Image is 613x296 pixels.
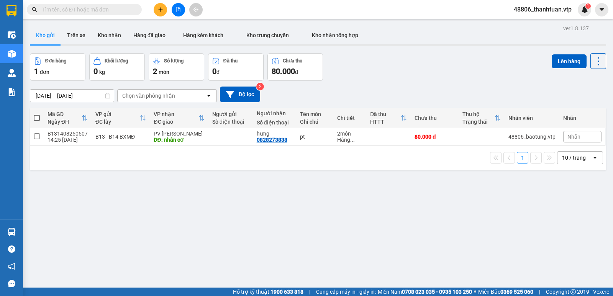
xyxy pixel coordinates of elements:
[462,119,495,125] div: Trạng thái
[415,134,455,140] div: 80.000 đ
[8,263,15,270] span: notification
[459,108,505,128] th: Toggle SortBy
[122,92,175,100] div: Chọn văn phòng nhận
[350,137,355,143] span: ...
[172,3,185,16] button: file-add
[233,288,303,296] span: Hỗ trợ kỹ thuật:
[30,90,114,102] input: Select a date range.
[8,228,16,236] img: warehouse-icon
[563,24,589,33] div: ver 1.8.137
[570,289,576,294] span: copyright
[581,6,588,13] img: icon-new-feature
[257,137,287,143] div: 0828273838
[300,134,329,140] div: pt
[8,31,16,39] img: warehouse-icon
[183,32,223,38] span: Hàng kèm khách
[562,154,586,162] div: 10 / trang
[272,67,295,76] span: 80.000
[316,288,376,296] span: Cung cấp máy in - giấy in:
[193,7,198,12] span: aim
[105,58,128,64] div: Khối lượng
[267,53,323,81] button: Chưa thu80.000đ
[99,69,105,75] span: kg
[370,111,401,117] div: Đã thu
[95,134,146,140] div: B13 - B14 BXMĐ
[154,137,204,143] div: DĐ: nhân cơ
[256,83,264,90] sup: 2
[92,26,127,44] button: Kho nhận
[189,3,203,16] button: aim
[300,119,329,125] div: Ghi chú
[216,69,220,75] span: đ
[8,280,15,287] span: message
[587,3,589,9] span: 1
[175,7,181,12] span: file-add
[206,93,212,99] svg: open
[8,50,16,58] img: warehouse-icon
[48,119,82,125] div: Ngày ĐH
[212,111,249,117] div: Người gửi
[257,110,292,116] div: Người nhận
[517,152,528,164] button: 1
[508,134,556,140] div: 48806_baotung.vtp
[337,137,362,143] div: Hàng thông thường
[223,58,238,64] div: Đã thu
[154,111,198,117] div: VP nhận
[415,115,455,121] div: Chưa thu
[270,289,303,295] strong: 1900 633 818
[149,53,204,81] button: Số lượng2món
[309,288,310,296] span: |
[154,119,198,125] div: ĐC giao
[595,3,608,16] button: caret-down
[48,131,88,137] div: B131408250507
[283,58,302,64] div: Chưa thu
[154,3,167,16] button: plus
[40,69,49,75] span: đơn
[592,155,598,161] svg: open
[366,108,411,128] th: Toggle SortBy
[7,5,16,16] img: logo-vxr
[212,119,249,125] div: Số điện thoại
[8,69,16,77] img: warehouse-icon
[337,131,362,137] div: 2 món
[158,7,163,12] span: plus
[598,6,605,13] span: caret-down
[295,69,298,75] span: đ
[45,58,66,64] div: Đơn hàng
[478,288,533,296] span: Miền Bắc
[95,111,140,117] div: VP gửi
[153,67,157,76] span: 2
[48,137,88,143] div: 14:25 [DATE]
[30,26,61,44] button: Kho gửi
[48,111,82,117] div: Mã GD
[300,111,329,117] div: Tên món
[508,5,578,14] span: 48806_thanhtuan.vtp
[563,115,602,121] div: Nhãn
[44,108,92,128] th: Toggle SortBy
[474,290,476,293] span: ⚪️
[164,58,184,64] div: Số lượng
[8,88,16,96] img: solution-icon
[95,119,140,125] div: ĐC lấy
[500,289,533,295] strong: 0369 525 060
[585,3,591,9] sup: 1
[370,119,401,125] div: HTTT
[150,108,208,128] th: Toggle SortBy
[34,67,38,76] span: 1
[93,67,98,76] span: 0
[61,26,92,44] button: Trên xe
[552,54,587,68] button: Lên hàng
[159,69,169,75] span: món
[8,245,15,253] span: question-circle
[208,53,264,81] button: Đã thu0đ
[32,7,37,12] span: search
[257,119,292,126] div: Số điện thoại
[154,131,204,137] div: PV [PERSON_NAME]
[567,134,580,140] span: Nhãn
[246,32,289,38] span: Kho trung chuyển
[462,111,495,117] div: Thu hộ
[508,115,556,121] div: Nhân viên
[378,288,472,296] span: Miền Nam
[92,108,150,128] th: Toggle SortBy
[127,26,172,44] button: Hàng đã giao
